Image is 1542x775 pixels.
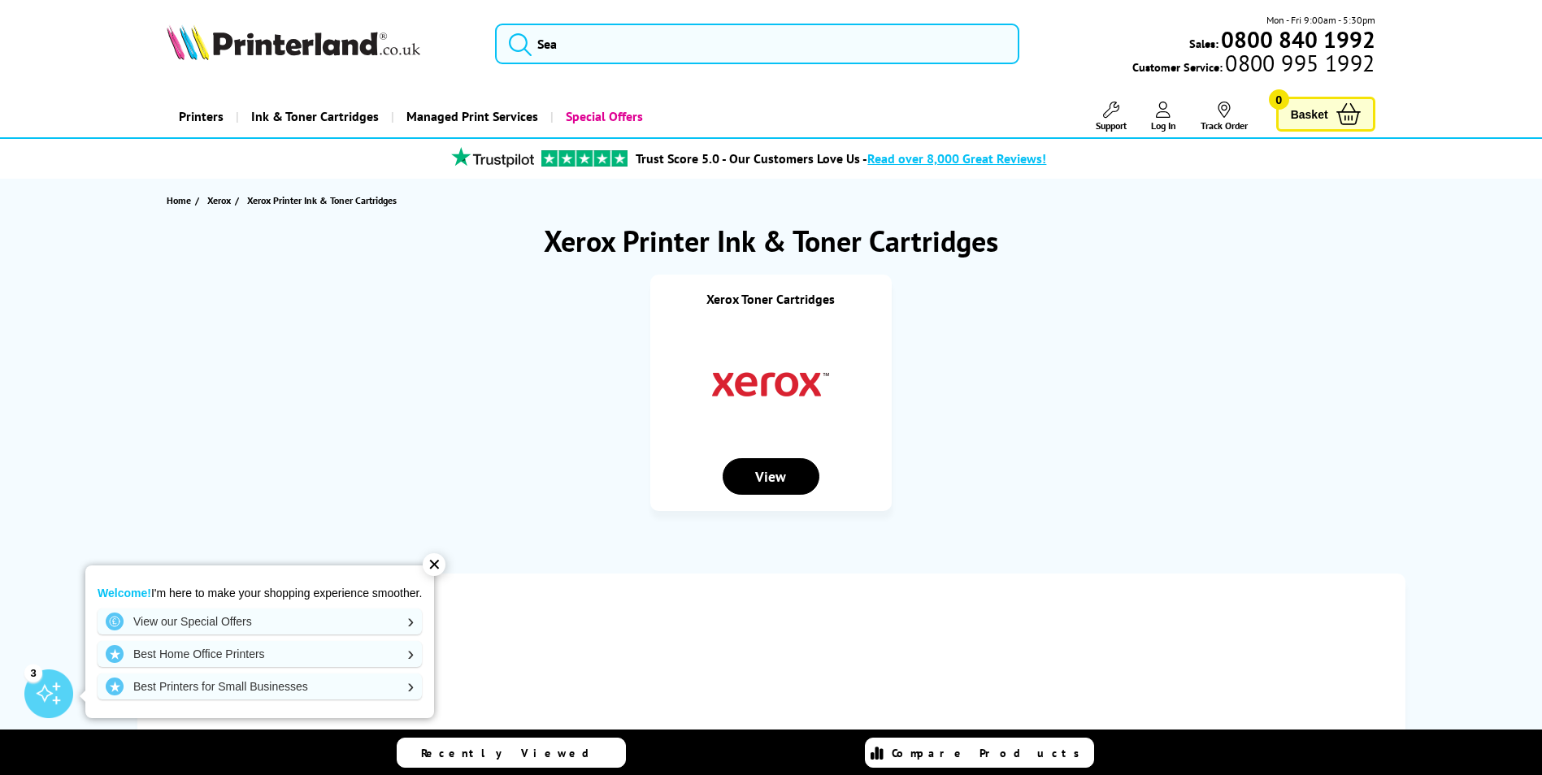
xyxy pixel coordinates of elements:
a: Log In [1151,102,1176,132]
span: Basket [1291,103,1328,125]
a: View our Special Offers [98,608,422,634]
a: Best Home Office Printers [98,641,422,667]
span: Ink & Toner Cartridges [251,96,379,137]
input: Sea [495,24,1019,64]
span: 0800 995 1992 [1223,55,1375,71]
img: Xerox Toner Cartridges [710,323,832,445]
img: trustpilot rating [444,147,541,167]
span: Recently Viewed [421,746,606,760]
a: Recently Viewed [397,738,626,768]
span: Customer Service: [1132,55,1375,75]
a: View [723,469,819,485]
a: 0800 840 1992 [1218,32,1375,47]
img: trustpilot rating [541,150,628,167]
span: Read over 8,000 Great Reviews! [867,150,1046,167]
span: Xerox [207,192,231,209]
img: Printerland Logo [167,24,420,60]
h1: Xerox Printer Ink & Toner Cartridges [137,222,1405,260]
span: Xerox Printer Ink & Toner Cartridges [247,194,397,206]
a: Ink & Toner Cartridges [236,96,391,137]
div: View [723,458,819,495]
a: Special Offers [550,96,655,137]
a: Basket 0 [1276,97,1375,132]
a: Printerland Logo [167,24,475,63]
a: Trust Score 5.0 - Our Customers Love Us -Read over 8,000 Great Reviews! [636,150,1046,167]
span: Mon - Fri 9:00am - 5:30pm [1266,12,1375,28]
strong: Welcome! [98,587,151,600]
a: Managed Print Services [391,96,550,137]
span: Log In [1151,119,1176,132]
a: Support [1096,102,1127,132]
a: Track Order [1201,102,1248,132]
span: Sales: [1189,36,1218,51]
div: 3 [24,664,42,682]
p: I'm here to make your shopping experience smoother. [98,586,422,600]
span: 0 [1269,89,1289,110]
a: Xerox [207,192,235,209]
iframe: Customer reviews powered by Trustpilot [178,598,1365,622]
a: Best Printers for Small Businesses [98,673,422,699]
span: Support [1096,119,1127,132]
a: Compare Products [865,738,1094,768]
span: Compare Products [892,746,1088,760]
b: 0800 840 1992 [1221,24,1375,54]
div: ✕ [423,553,445,576]
a: Printers [167,96,236,137]
a: Xerox Toner Cartridges [706,291,835,307]
a: Home [167,192,195,209]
